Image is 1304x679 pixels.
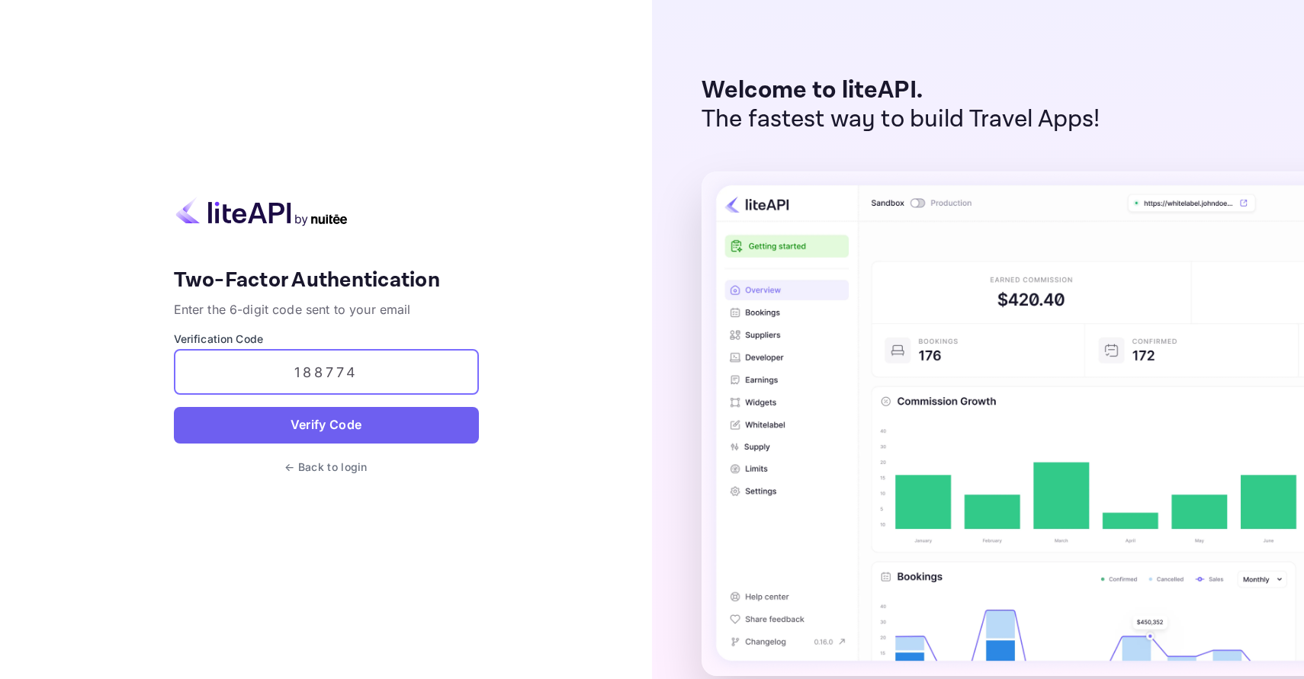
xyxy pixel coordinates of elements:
h4: Two-Factor Authentication [174,267,479,294]
img: liteapi [174,197,349,226]
button: Verify Code [174,407,479,444]
p: Enter the 6-digit code sent to your email [174,300,479,319]
input: Enter 6-digit code [174,350,479,395]
p: The fastest way to build Travel Apps! [702,105,1100,134]
button: ← Back to login [275,453,377,482]
p: Welcome to liteAPI. [702,76,1100,105]
label: Verification Code [174,331,479,347]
